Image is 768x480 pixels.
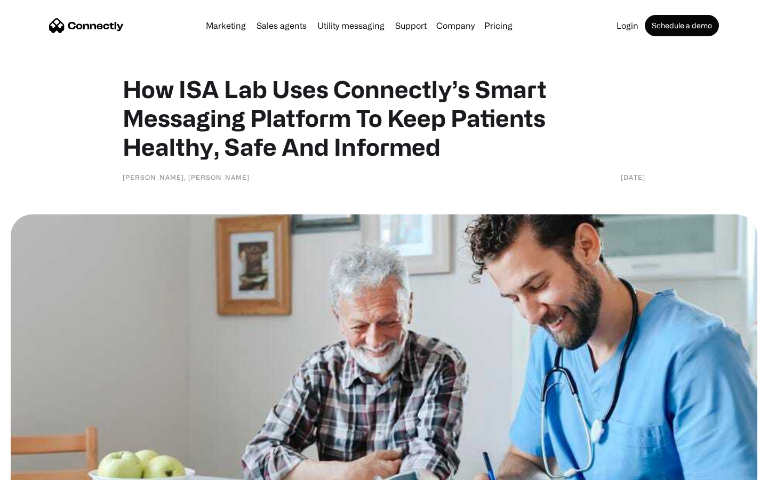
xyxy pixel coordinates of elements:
[621,172,645,182] div: [DATE]
[123,75,645,161] h1: How ISA Lab Uses Connectly’s Smart Messaging Platform To Keep Patients Healthy, Safe And Informed
[11,461,64,476] aside: Language selected: English
[313,21,389,30] a: Utility messaging
[436,18,475,33] div: Company
[391,21,431,30] a: Support
[202,21,250,30] a: Marketing
[645,15,719,36] a: Schedule a demo
[49,18,124,34] a: home
[480,21,517,30] a: Pricing
[252,21,311,30] a: Sales agents
[433,18,478,33] div: Company
[21,461,64,476] ul: Language list
[123,172,250,182] div: [PERSON_NAME], [PERSON_NAME]
[612,21,643,30] a: Login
